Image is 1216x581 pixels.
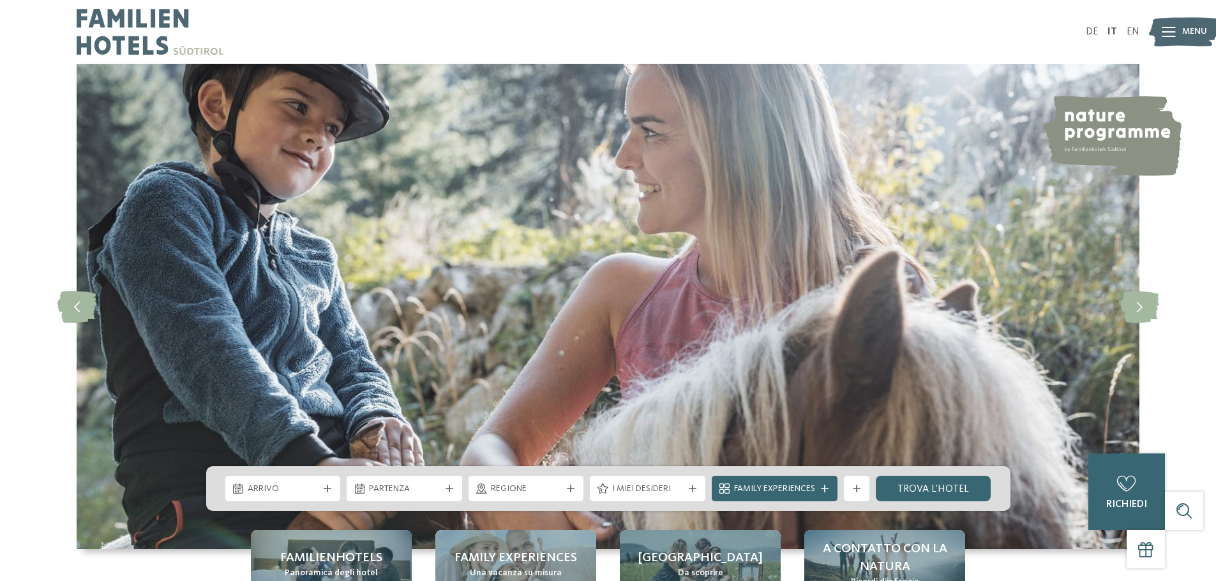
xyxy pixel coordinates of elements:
span: Arrivo [248,483,319,496]
span: Regione [491,483,562,496]
span: Da scoprire [678,567,723,580]
span: [GEOGRAPHIC_DATA] [638,549,763,567]
img: nature programme by Familienhotels Südtirol [1041,96,1182,176]
a: richiedi [1088,453,1165,530]
span: A contatto con la natura [817,540,952,576]
span: Una vacanza su misura [470,567,562,580]
span: richiedi [1106,499,1147,510]
img: Family hotel Alto Adige: the happy family places! [77,64,1139,549]
span: Partenza [369,483,440,496]
span: Family experiences [454,549,577,567]
span: I miei desideri [612,483,683,496]
span: Menu [1182,26,1207,38]
span: Familienhotels [280,549,382,567]
a: EN [1127,27,1139,37]
a: IT [1107,27,1117,37]
span: Family Experiences [734,483,815,496]
a: trova l’hotel [876,476,991,501]
a: DE [1086,27,1098,37]
span: Panoramica degli hotel [285,567,378,580]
